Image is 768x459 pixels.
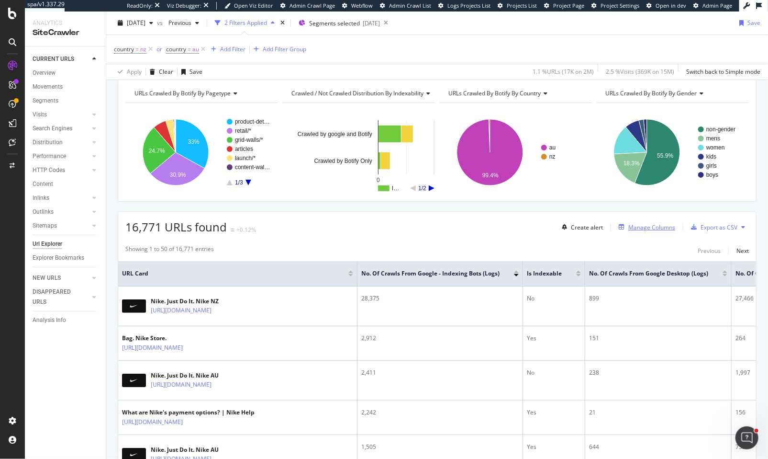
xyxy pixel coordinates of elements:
[151,297,253,306] div: Nike. Just Do It. Nike NZ
[706,126,735,133] text: non-gender
[33,287,81,307] div: DISAPPEARED URLS
[363,19,380,27] div: [DATE]
[125,245,214,256] div: Showing 1 to 50 of 16,771 entries
[527,443,581,451] div: Yes
[235,127,251,134] text: retail/*
[314,158,372,164] text: Crawled by Botify Only
[33,221,89,231] a: Sitemaps
[449,89,541,97] span: URLs Crawled By Botify By country
[361,294,519,303] div: 28,375
[33,193,89,203] a: Inlinks
[33,82,99,92] a: Movements
[33,273,61,283] div: NEW URLS
[234,2,273,9] span: Open Viz Editor
[498,2,537,10] a: Projects List
[151,306,211,315] a: [URL][DOMAIN_NAME]
[33,253,84,263] div: Explorer Bookmarks
[533,68,594,76] div: 1.1 % URLs ( 17K on 2M )
[706,162,717,169] text: girls
[125,219,227,235] span: 16,771 URLs found
[558,219,603,235] button: Create alert
[701,223,737,231] div: Export as CSV
[156,45,162,53] div: or
[235,179,243,186] text: 1/3
[33,151,66,161] div: Performance
[571,223,603,231] div: Create alert
[33,287,89,307] a: DISAPPEARED URLS
[33,96,58,106] div: Segments
[380,2,431,10] a: Admin Crawl List
[33,96,99,106] a: Segments
[646,2,686,10] a: Open in dev
[527,269,562,278] span: Is Indexable
[604,86,740,101] h4: URLs Crawled By Botify By gender
[33,138,63,148] div: Distribution
[440,111,592,194] svg: A chart.
[114,64,142,80] button: Apply
[33,193,49,203] div: Inlinks
[224,19,267,27] div: 2 Filters Applied
[291,89,423,97] span: Crawled / Not Crawled Distribution By Indexability
[361,408,519,417] div: 2,242
[122,334,224,343] div: Bag. Nike Store.
[33,253,99,263] a: Explorer Bookmarks
[597,111,749,194] svg: A chart.
[342,2,373,10] a: Webflow
[289,86,438,101] h4: Crawled / Not Crawled Distribution By Indexability
[527,408,581,417] div: Yes
[698,247,721,255] div: Previous
[282,111,434,194] svg: A chart.
[309,19,360,27] span: Segments selected
[189,68,202,76] div: Save
[127,19,145,27] span: 2025 Sep. 14th
[589,294,727,303] div: 899
[235,137,263,143] text: grid-walls/*
[159,68,173,76] div: Clear
[591,2,639,10] a: Project Settings
[351,2,373,9] span: Webflow
[188,45,191,53] span: =
[601,2,639,9] span: Project Settings
[33,207,89,217] a: Outlinks
[33,54,74,64] div: CURRENT URLS
[33,68,99,78] a: Overview
[687,219,737,235] button: Export as CSV
[615,221,675,233] button: Manage Columns
[544,2,584,10] a: Project Page
[127,68,142,76] div: Apply
[447,86,583,101] h4: URLs Crawled By Botify By country
[188,138,200,145] text: 33%
[33,68,56,78] div: Overview
[220,45,245,53] div: Add Filter
[235,155,256,161] text: launch/*
[289,2,335,9] span: Admin Crawl Page
[589,368,727,377] div: 238
[507,2,537,9] span: Projects List
[682,64,760,80] button: Switch back to Simple mode
[527,334,581,343] div: Yes
[133,86,269,101] h4: URLs Crawled By Botify By pagetype
[127,2,153,10] div: ReadOnly:
[167,2,201,10] div: Viz Debugger:
[192,43,199,56] span: au
[361,269,500,278] span: No. of Crawls from Google - Indexing Bots (Logs)
[706,153,716,160] text: kids
[149,148,165,154] text: 24.7%
[606,68,674,76] div: 2.5 % Visits ( 369K on 15M )
[114,45,134,53] span: country
[224,2,273,10] a: Open Viz Editor
[33,239,62,249] div: Url Explorer
[114,15,157,31] button: [DATE]
[706,135,720,142] text: mens
[33,110,47,120] div: Visits
[33,27,98,38] div: SiteCrawler
[125,111,278,194] div: A chart.
[589,443,727,451] div: 644
[231,229,234,231] img: Equal
[33,179,99,189] a: Content
[527,368,581,377] div: No
[170,172,186,178] text: 30.9%
[134,89,231,97] span: URLs Crawled By Botify By pagetype
[278,18,287,28] div: times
